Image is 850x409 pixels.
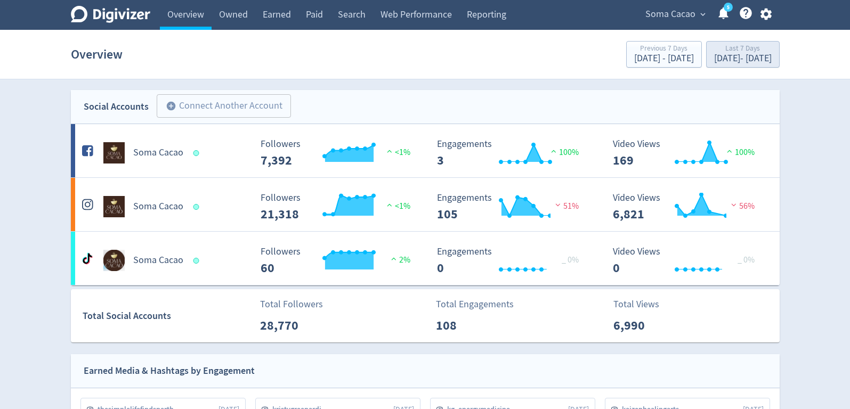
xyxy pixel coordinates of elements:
[103,196,125,217] img: Soma Cacao undefined
[157,94,291,118] button: Connect Another Account
[432,193,592,221] svg: Engagements 105
[255,139,415,167] svg: Followers ---
[626,41,702,68] button: Previous 7 Days[DATE] - [DATE]
[436,297,514,312] p: Total Engagements
[714,54,772,63] div: [DATE] - [DATE]
[388,255,410,265] span: 2%
[698,10,708,19] span: expand_more
[83,308,253,324] div: Total Social Accounts
[724,3,733,12] a: 5
[103,142,125,163] img: Soma Cacao undefined
[613,297,675,312] p: Total Views
[149,96,291,118] a: Connect Another Account
[553,201,579,211] span: 51%
[608,247,767,275] svg: Video Views 0
[642,6,708,23] button: Soma Cacao
[436,316,497,335] p: 108
[255,247,415,275] svg: Followers ---
[726,4,729,11] text: 5
[728,201,755,211] span: 56%
[103,250,125,271] img: Soma Cacao undefined
[384,147,410,158] span: <1%
[133,200,183,213] h5: Soma Cacao
[388,255,399,263] img: positive-performance.svg
[384,201,410,211] span: <1%
[432,139,592,167] svg: Engagements 3
[71,124,780,177] a: Soma Cacao undefinedSoma Cacao Followers --- Followers 7,392 <1% Engagements 3 Engagements 3 100%...
[84,363,255,379] div: Earned Media & Hashtags by Engagement
[608,139,767,167] svg: Video Views 169
[706,41,780,68] button: Last 7 Days[DATE]- [DATE]
[133,146,183,159] h5: Soma Cacao
[193,258,202,264] span: Data last synced: 11 Aug 2025, 12:02am (AEST)
[133,254,183,267] h5: Soma Cacao
[384,201,395,209] img: positive-performance.svg
[724,147,735,155] img: positive-performance.svg
[553,201,563,209] img: negative-performance.svg
[645,6,695,23] span: Soma Cacao
[71,178,780,231] a: Soma Cacao undefinedSoma Cacao Followers --- Followers 21,318 <1% Engagements 105 Engagements 105...
[728,201,739,209] img: negative-performance.svg
[724,147,755,158] span: 100%
[255,193,415,221] svg: Followers ---
[260,297,323,312] p: Total Followers
[714,45,772,54] div: Last 7 Days
[84,99,149,114] div: Social Accounts
[166,101,176,111] span: add_circle
[71,232,780,285] a: Soma Cacao undefinedSoma Cacao Followers --- Followers 60 2% Engagements 0 Engagements 0 _ 0% Vid...
[432,247,592,275] svg: Engagements 0
[634,54,694,63] div: [DATE] - [DATE]
[384,147,395,155] img: positive-performance.svg
[193,204,202,210] span: Data last synced: 10 Aug 2025, 9:01pm (AEST)
[738,255,755,265] span: _ 0%
[548,147,579,158] span: 100%
[260,316,321,335] p: 28,770
[193,150,202,156] span: Data last synced: 10 Aug 2025, 9:01pm (AEST)
[562,255,579,265] span: _ 0%
[71,37,123,71] h1: Overview
[613,316,675,335] p: 6,990
[548,147,559,155] img: positive-performance.svg
[634,45,694,54] div: Previous 7 Days
[608,193,767,221] svg: Video Views 6,821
